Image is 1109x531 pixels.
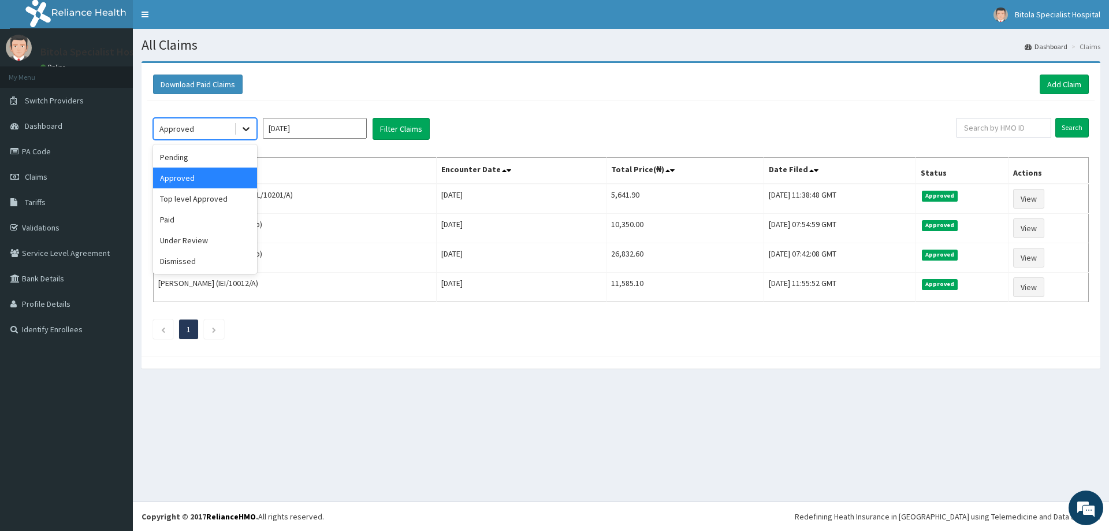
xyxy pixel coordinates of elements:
[153,147,257,168] div: Pending
[1013,248,1044,268] a: View
[764,273,916,302] td: [DATE] 11:55:52 GMT
[437,273,606,302] td: [DATE]
[993,8,1008,22] img: User Image
[922,191,958,201] span: Approved
[437,158,606,184] th: Encounter Date
[606,214,764,243] td: 10,350.00
[153,230,257,251] div: Under Review
[922,279,958,289] span: Approved
[1025,42,1067,51] a: Dashboard
[1015,9,1100,20] span: Bitola Specialist Hospital
[1069,42,1100,51] li: Claims
[25,172,47,182] span: Claims
[154,243,437,273] td: [PERSON_NAME] (tan/10062/b)
[154,184,437,214] td: Omoniyi [PERSON_NAME] (LGL/10201/A)
[263,118,367,139] input: Select Month and Year
[437,184,606,214] td: [DATE]
[133,502,1109,531] footer: All rights reserved.
[795,511,1100,522] div: Redefining Heath Insurance in [GEOGRAPHIC_DATA] using Telemedicine and Data Science!
[916,158,1008,184] th: Status
[922,250,958,260] span: Approved
[154,214,437,243] td: [PERSON_NAME] (tan/10062/b)
[764,214,916,243] td: [DATE] 07:54:59 GMT
[67,146,159,262] span: We're online!
[922,220,958,231] span: Approved
[154,158,437,184] th: Name
[153,188,257,209] div: Top level Approved
[206,511,256,522] a: RelianceHMO
[142,38,1100,53] h1: All Claims
[142,511,258,522] strong: Copyright © 2017 .
[606,243,764,273] td: 26,832.60
[40,63,68,71] a: Online
[187,324,191,335] a: Page 1 is your current page
[211,324,217,335] a: Next page
[153,168,257,188] div: Approved
[25,121,62,131] span: Dashboard
[764,184,916,214] td: [DATE] 11:38:48 GMT
[25,95,84,106] span: Switch Providers
[21,58,47,87] img: d_794563401_company_1708531726252_794563401
[1055,118,1089,138] input: Search
[6,35,32,61] img: User Image
[606,184,764,214] td: 5,641.90
[60,65,194,80] div: Chat with us now
[161,324,166,335] a: Previous page
[437,214,606,243] td: [DATE]
[764,243,916,273] td: [DATE] 07:42:08 GMT
[1040,75,1089,94] a: Add Claim
[957,118,1051,138] input: Search by HMO ID
[154,273,437,302] td: [PERSON_NAME] (IEI/10012/A)
[606,273,764,302] td: 11,585.10
[159,123,194,135] div: Approved
[153,251,257,272] div: Dismissed
[1008,158,1088,184] th: Actions
[189,6,217,34] div: Minimize live chat window
[153,209,257,230] div: Paid
[437,243,606,273] td: [DATE]
[1013,277,1044,297] a: View
[1013,218,1044,238] a: View
[764,158,916,184] th: Date Filed
[6,315,220,356] textarea: Type your message and hit 'Enter'
[40,47,155,57] p: Bitola Specialist Hospital
[373,118,430,140] button: Filter Claims
[153,75,243,94] button: Download Paid Claims
[606,158,764,184] th: Total Price(₦)
[1013,189,1044,209] a: View
[25,197,46,207] span: Tariffs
